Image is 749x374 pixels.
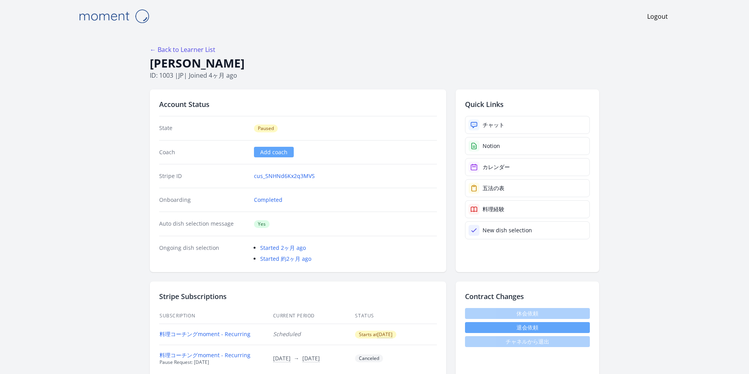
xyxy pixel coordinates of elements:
[483,142,500,150] div: Notion
[377,331,392,338] span: [DATE]
[465,308,590,319] span: 休会依頼
[465,137,590,155] a: Notion
[254,147,294,157] a: Add coach
[260,244,306,251] a: Started 2ヶ月 ago
[483,226,532,234] div: New dish selection
[294,354,299,362] span: →
[150,71,599,80] p: ID: 1003 | | Joined 4ヶ月 ago
[465,336,590,347] span: チャネルから退出
[302,354,320,362] button: [DATE]
[465,221,590,239] a: New dish selection
[254,220,270,228] span: Yes
[465,179,590,197] a: 五法の表
[159,148,248,156] dt: Coach
[254,172,315,180] a: cus_SNHNd6Kx2q3MVS
[160,359,263,365] div: Pause Request: [DATE]
[159,308,273,324] th: Subscription
[465,291,590,302] h2: Contract Changes
[355,331,396,338] span: Starts at
[465,158,590,176] a: カレンダー
[159,99,437,110] h2: Account Status
[150,45,215,54] a: ← Back to Learner List
[159,291,437,302] h2: Stripe Subscriptions
[273,330,301,338] span: Scheduled
[647,12,668,21] a: Logout
[150,56,599,71] h1: [PERSON_NAME]
[160,351,250,359] a: 料理コーチングmoment - Recurring
[483,184,504,192] div: 五法の表
[465,116,590,134] a: チャット
[355,354,383,362] span: Canceled
[254,125,278,132] span: Paused
[159,244,248,263] dt: Ongoing dish selection
[483,205,504,213] div: 料理経験
[483,163,510,171] div: カレンダー
[273,354,291,362] button: [DATE]
[159,124,248,132] dt: State
[254,196,282,204] a: Completed
[159,196,248,204] dt: Onboarding
[159,220,248,228] dt: Auto dish selection message
[75,6,153,26] img: Moment
[465,99,590,110] h2: Quick Links
[159,172,248,180] dt: Stripe ID
[273,308,355,324] th: Current Period
[465,322,590,333] button: 退会依頼
[355,308,437,324] th: Status
[465,200,590,218] a: 料理経験
[160,330,250,338] a: 料理コーチングmoment - Recurring
[260,255,311,262] a: Started 約2ヶ月 ago
[483,121,504,129] div: チャット
[377,331,392,338] button: [DATE]
[178,71,184,80] span: jp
